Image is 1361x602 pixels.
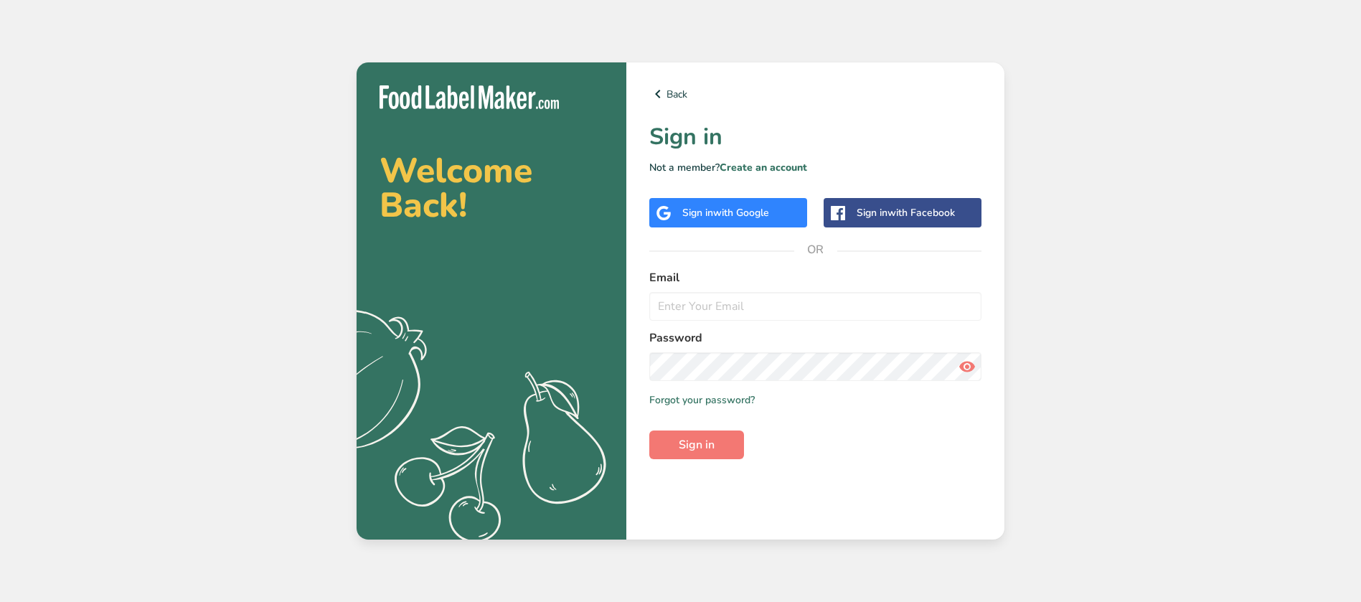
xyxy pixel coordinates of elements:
[887,206,955,220] span: with Facebook
[713,206,769,220] span: with Google
[649,329,981,347] label: Password
[649,292,981,321] input: Enter Your Email
[649,269,981,286] label: Email
[380,154,603,222] h2: Welcome Back!
[682,205,769,220] div: Sign in
[649,431,744,459] button: Sign in
[649,160,981,175] p: Not a member?
[679,436,715,453] span: Sign in
[649,120,981,154] h1: Sign in
[649,85,981,103] a: Back
[649,392,755,408] a: Forgot your password?
[857,205,955,220] div: Sign in
[720,161,807,174] a: Create an account
[794,228,837,271] span: OR
[380,85,559,109] img: Food Label Maker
